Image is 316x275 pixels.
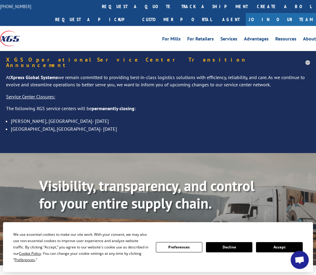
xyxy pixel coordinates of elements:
[138,13,216,26] a: Customer Portal
[6,74,310,93] p: At we remain committed to providing best-in-class logistics solutions with efficiency, reliabilit...
[246,13,316,26] a: Join Our Team
[187,37,214,43] a: For Retailers
[156,242,202,252] button: Preferences
[51,13,138,26] a: Request a pickup
[6,57,310,68] h5: XGS Operational Service Center Transition Announcement
[275,37,296,43] a: Resources
[11,117,310,125] li: [PERSON_NAME], [GEOGRAPHIC_DATA]- [DATE]
[13,231,148,263] div: We use essential cookies to make our site work. With your consent, we may also use non-essential ...
[206,242,252,252] button: Decline
[39,176,254,213] b: Visibility, transparency, and control for your entire supply chain.
[244,37,269,43] a: Advantages
[10,74,58,80] strong: Xpress Global Systems
[6,105,310,117] p: The following XGS service centers will be :
[220,37,237,43] a: Services
[216,13,246,26] a: Agent
[3,222,313,272] div: Cookie Consent Prompt
[92,105,134,111] strong: permanently closing
[291,251,309,269] a: Open chat
[19,251,41,256] span: Cookie Policy
[6,94,55,100] u: Service Center Closures:
[256,242,302,252] button: Accept
[14,257,35,262] span: Preferences
[303,37,316,43] a: About
[11,125,310,133] li: [GEOGRAPHIC_DATA], [GEOGRAPHIC_DATA]- [DATE]
[162,37,181,43] a: For Mills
